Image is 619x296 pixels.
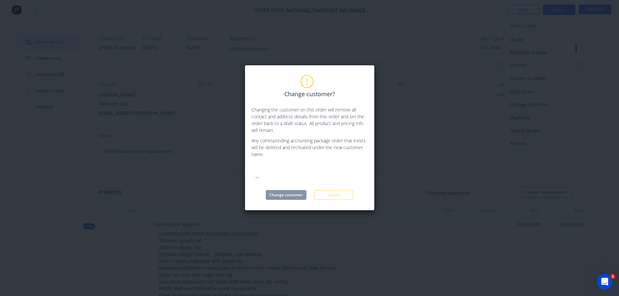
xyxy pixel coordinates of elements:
[314,190,353,200] button: Cancel
[251,106,368,134] p: Changing the customer on this order will remove all contact and address details from this order a...
[597,274,613,290] iframe: Intercom live chat
[284,90,335,98] span: Change customer?
[266,190,306,200] button: Change customer
[251,137,368,158] p: Any corresponding accounting package order that exists will be deleted and recreated under the ne...
[610,274,615,279] span: 1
